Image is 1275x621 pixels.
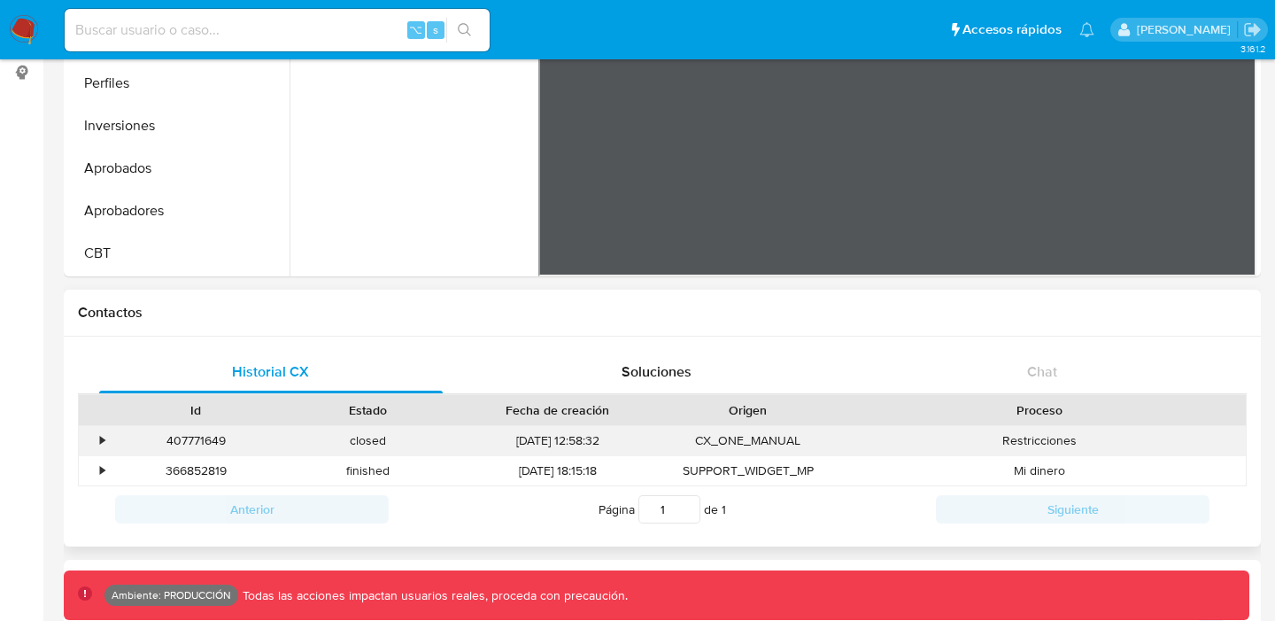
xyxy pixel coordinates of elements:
span: Página de [599,495,726,524]
span: Soluciones [622,361,692,382]
button: Anterior [115,495,389,524]
button: search-icon [446,18,483,43]
p: horacio.montalvetti@mercadolibre.com [1137,21,1237,38]
div: Estado [294,401,441,419]
a: Salir [1243,20,1262,39]
button: Aprobados [68,147,290,190]
div: Id [122,401,269,419]
input: Buscar usuario o caso... [65,19,490,42]
div: [DATE] 18:15:18 [453,456,662,485]
span: Historial CX [232,361,309,382]
a: Notificaciones [1079,22,1094,37]
button: Perfiles [68,62,290,105]
div: 366852819 [110,456,282,485]
button: Siguiente [936,495,1209,524]
p: Todas las acciones impactan usuarios reales, proceda con precaución. [238,587,628,604]
p: Ambiente: PRODUCCIÓN [112,592,231,599]
button: Aprobadores [68,190,290,232]
span: Chat [1027,361,1057,382]
div: Origen [675,401,822,419]
div: CX_ONE_MANUAL [662,426,834,455]
div: SUPPORT_WIDGET_MP [662,456,834,485]
h1: Contactos [78,304,1247,322]
div: Proceso [846,401,1233,419]
span: 1 [722,501,726,518]
button: CBT [68,232,290,275]
span: 3.161.2 [1240,42,1266,56]
div: • [100,462,104,479]
div: finished [282,456,453,485]
span: ⌥ [409,21,422,38]
span: Accesos rápidos [962,20,1062,39]
div: Mi dinero [834,456,1246,485]
div: [DATE] 12:58:32 [453,426,662,455]
div: 407771649 [110,426,282,455]
span: s [433,21,438,38]
div: closed [282,426,453,455]
div: Fecha de creación [466,401,650,419]
div: • [100,432,104,449]
div: Restricciones [834,426,1246,455]
button: Inversiones [68,105,290,147]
